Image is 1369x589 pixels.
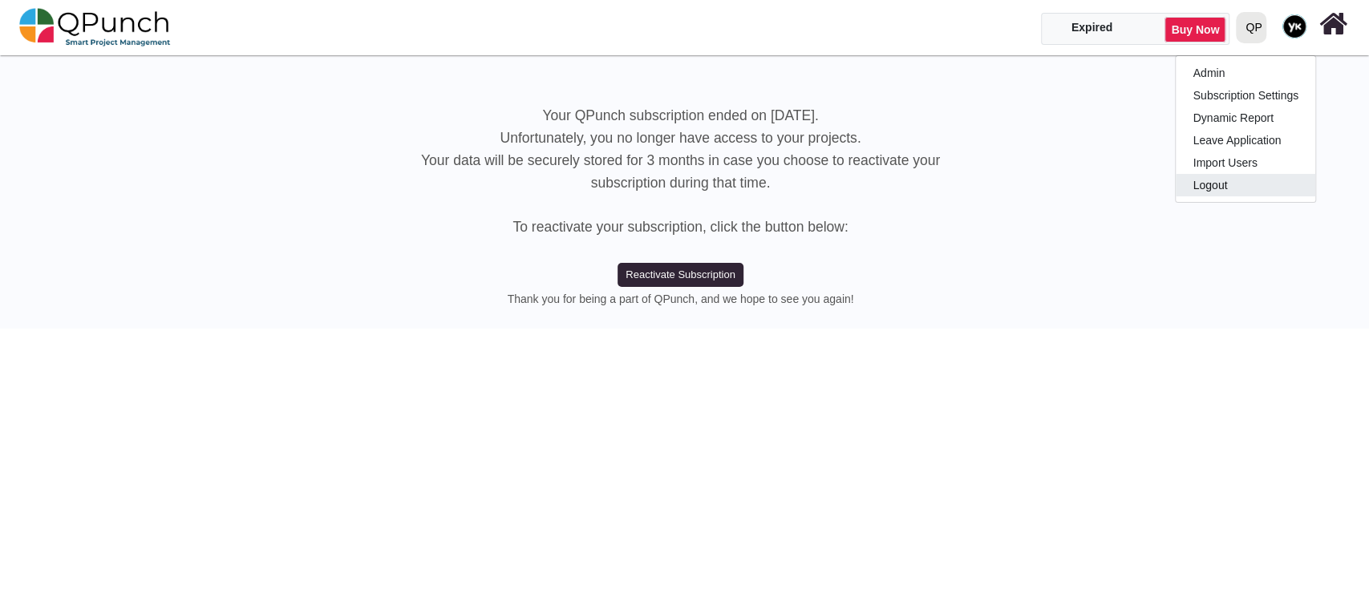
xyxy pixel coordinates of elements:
span: Yaasar [1282,14,1306,38]
div: QP [1245,14,1262,42]
a: Leave Application [1176,129,1315,151]
button: Reactivate Subscription [618,263,744,287]
img: avatar [1282,14,1306,38]
h6: Thank you for being a part of QPunch, and we hope to see you again! [12,292,1349,306]
a: Admin [1176,62,1315,84]
h5: Your QPunch subscription ended on [DATE]. [12,107,1349,124]
a: Logout [1176,174,1315,196]
h5: To reactivate your subscription, click the button below: [12,219,1349,236]
a: QP [1229,1,1273,54]
span: Expired [1071,21,1112,34]
a: Subscription Settings [1176,84,1315,107]
h5: Unfortunately, you no longer have access to your projects. [12,130,1349,147]
a: Dynamic Report [1176,107,1315,129]
a: avatar [1273,1,1316,52]
a: Buy Now [1164,17,1225,42]
a: Import Users [1176,151,1315,174]
h5: Your data will be securely stored for 3 months in case you choose to reactivate your [12,152,1349,169]
i: Home [1319,9,1347,39]
img: qpunch-sp.fa6292f.png [19,3,171,51]
ul: avatar [1175,55,1316,203]
h5: subscription during that time. [12,175,1349,192]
